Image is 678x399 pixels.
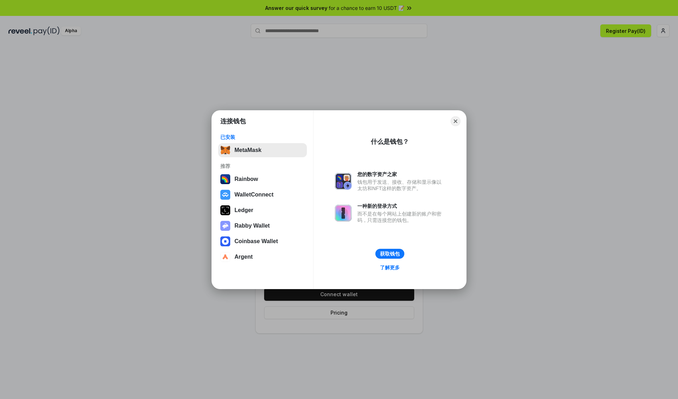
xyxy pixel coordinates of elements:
[218,250,307,264] button: Argent
[218,219,307,233] button: Rabby Wallet
[380,264,400,271] div: 了解更多
[220,190,230,200] img: svg+xml,%3Csvg%20width%3D%2228%22%20height%3D%2228%22%20viewBox%3D%220%200%2028%2028%22%20fill%3D...
[234,147,261,153] div: MetaMask
[218,143,307,157] button: MetaMask
[451,116,460,126] button: Close
[357,171,445,177] div: 您的数字资产之家
[234,254,253,260] div: Argent
[220,134,305,140] div: 已安装
[220,145,230,155] img: svg+xml,%3Csvg%20fill%3D%22none%22%20height%3D%2233%22%20viewBox%3D%220%200%2035%2033%22%20width%...
[220,221,230,231] img: svg+xml,%3Csvg%20xmlns%3D%22http%3A%2F%2Fwww.w3.org%2F2000%2Fsvg%22%20fill%3D%22none%22%20viewBox...
[335,205,352,222] img: svg+xml,%3Csvg%20xmlns%3D%22http%3A%2F%2Fwww.w3.org%2F2000%2Fsvg%22%20fill%3D%22none%22%20viewBox...
[220,163,305,169] div: 推荐
[218,188,307,202] button: WalletConnect
[220,174,230,184] img: svg+xml,%3Csvg%20width%3D%22120%22%20height%3D%22120%22%20viewBox%3D%220%200%20120%20120%22%20fil...
[375,249,404,259] button: 获取钱包
[220,236,230,246] img: svg+xml,%3Csvg%20width%3D%2228%22%20height%3D%2228%22%20viewBox%3D%220%200%2028%2028%22%20fill%3D...
[371,137,409,146] div: 什么是钱包？
[357,211,445,223] div: 而不是在每个网站上创建新的账户和密码，只需连接您的钱包。
[357,203,445,209] div: 一种新的登录方式
[335,173,352,190] img: svg+xml,%3Csvg%20xmlns%3D%22http%3A%2F%2Fwww.w3.org%2F2000%2Fsvg%22%20fill%3D%22none%22%20viewBox...
[218,203,307,217] button: Ledger
[234,238,278,245] div: Coinbase Wallet
[234,192,274,198] div: WalletConnect
[220,205,230,215] img: svg+xml,%3Csvg%20xmlns%3D%22http%3A%2F%2Fwww.w3.org%2F2000%2Fsvg%22%20width%3D%2228%22%20height%3...
[218,172,307,186] button: Rainbow
[234,223,270,229] div: Rabby Wallet
[220,252,230,262] img: svg+xml,%3Csvg%20width%3D%2228%22%20height%3D%2228%22%20viewBox%3D%220%200%2028%2028%22%20fill%3D...
[376,263,404,272] a: 了解更多
[234,207,253,213] div: Ledger
[234,176,258,182] div: Rainbow
[357,179,445,192] div: 钱包用于发送、接收、存储和显示像以太坊和NFT这样的数字资产。
[218,234,307,248] button: Coinbase Wallet
[380,251,400,257] div: 获取钱包
[220,117,246,125] h1: 连接钱包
